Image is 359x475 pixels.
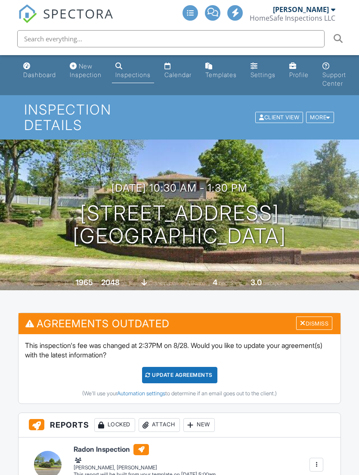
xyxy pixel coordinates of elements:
div: HomeSafe Inspections LLC [250,14,335,22]
a: Settings [247,59,279,83]
div: New Inspection [70,62,102,78]
a: Calendar [161,59,195,83]
a: New Inspection [66,59,105,83]
a: Inspections [112,59,154,83]
div: 4 [213,278,217,287]
div: 3.0 [251,278,262,287]
h6: Radon Inspection [74,444,216,455]
input: Search everything... [17,30,325,47]
div: [PERSON_NAME] [273,5,329,14]
a: SPECTORA [18,12,114,30]
span: SPECTORA [43,4,114,22]
div: More [306,112,334,123]
div: Profile [289,71,309,78]
h1: [STREET_ADDRESS] [GEOGRAPHIC_DATA] [73,202,286,248]
a: Support Center [319,59,350,92]
a: Company Profile [286,59,312,83]
span: bedrooms [219,280,242,286]
div: 2048 [101,278,120,287]
span: Crawlspace/Pier & Beam [149,280,204,286]
div: Support Center [322,71,346,87]
h1: Inspection Details [24,102,335,132]
div: Settings [251,71,275,78]
div: This inspection's fee was changed at 2:37PM on 8/28. Would you like to update your agreement(s) w... [19,334,341,404]
img: The Best Home Inspection Software - Spectora [18,4,37,23]
div: Dismiss [296,317,332,330]
div: (We'll use your to determine if an email goes out to the client.) [25,390,334,397]
h3: Reports [19,413,341,438]
div: Attach [139,418,180,432]
div: Client View [255,112,303,123]
a: Dashboard [20,59,59,83]
h3: [DATE] 10:30 am - 1:30 pm [111,182,248,194]
div: Dashboard [23,71,56,78]
span: bathrooms [263,280,288,286]
div: Calendar [164,71,192,78]
div: 1965 [76,278,93,287]
a: Client View [254,114,305,120]
h3: Agreements Outdated [19,313,341,334]
div: Update Agreements [142,367,217,383]
span: sq. ft. [121,280,133,286]
div: Inspections [115,71,151,78]
div: [PERSON_NAME], [PERSON_NAME] [74,456,216,471]
a: Templates [202,59,240,83]
a: Automation settings [117,390,165,397]
div: Locked [94,418,135,432]
div: New [183,418,215,432]
div: Templates [205,71,237,78]
span: Built [65,280,74,286]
